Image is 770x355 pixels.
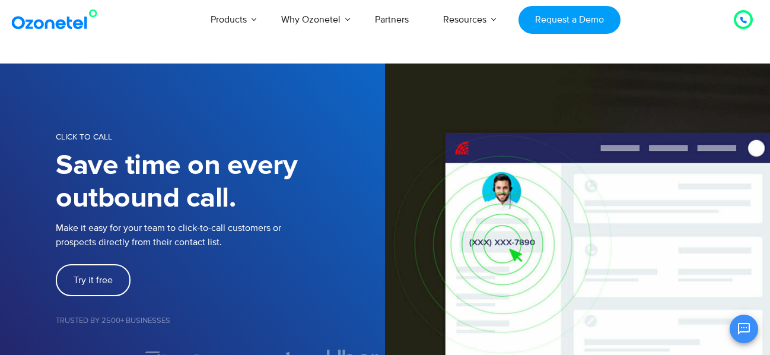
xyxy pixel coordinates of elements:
span: Try it free [74,275,113,285]
a: Try it free [56,264,131,296]
h5: Trusted by 2500+ Businesses [56,317,385,325]
a: Request a Demo [518,6,620,34]
button: Open chat [730,315,758,343]
span: CLICK TO CALL [56,132,112,142]
h1: Save time on every outbound call. [56,150,385,215]
p: Make it easy for your team to click-to-call customers or prospects directly from their contact list. [56,221,385,249]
